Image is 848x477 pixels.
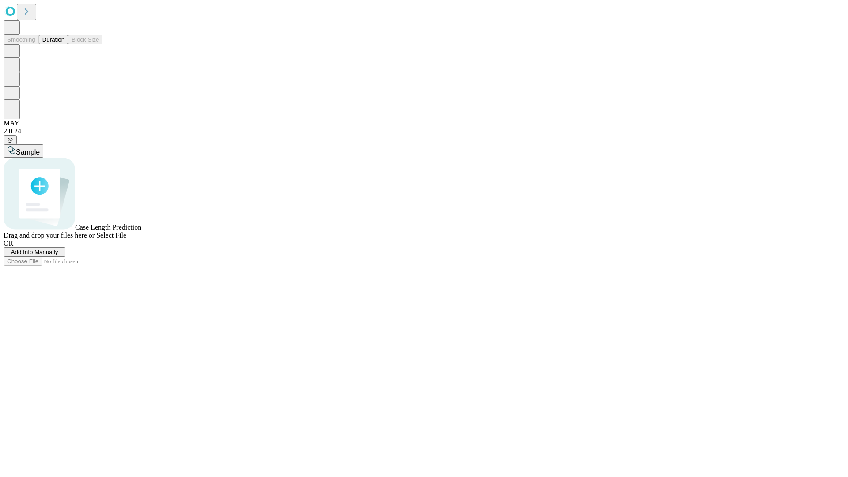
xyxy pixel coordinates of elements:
[96,231,126,239] span: Select File
[4,35,39,44] button: Smoothing
[4,127,844,135] div: 2.0.241
[4,144,43,158] button: Sample
[16,148,40,156] span: Sample
[75,223,141,231] span: Case Length Prediction
[4,239,13,247] span: OR
[4,231,95,239] span: Drag and drop your files here or
[68,35,102,44] button: Block Size
[7,136,13,143] span: @
[11,249,58,255] span: Add Info Manually
[39,35,68,44] button: Duration
[4,135,17,144] button: @
[4,119,844,127] div: MAY
[4,247,65,257] button: Add Info Manually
